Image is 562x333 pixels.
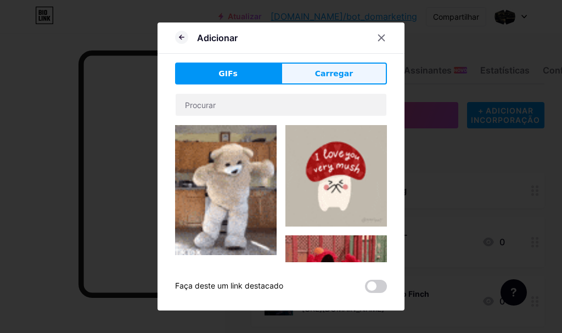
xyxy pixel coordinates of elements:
button: Carregar [281,63,387,84]
img: Gihpy [285,125,387,227]
font: GIFs [218,69,238,78]
button: GIFs [175,63,281,84]
font: Adicionar [197,32,238,43]
input: Procurar [176,94,386,116]
font: Faça deste um link destacado [175,281,283,290]
font: Carregar [315,69,353,78]
img: Gihpy [175,125,277,255]
img: Gihpy [285,235,387,313]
